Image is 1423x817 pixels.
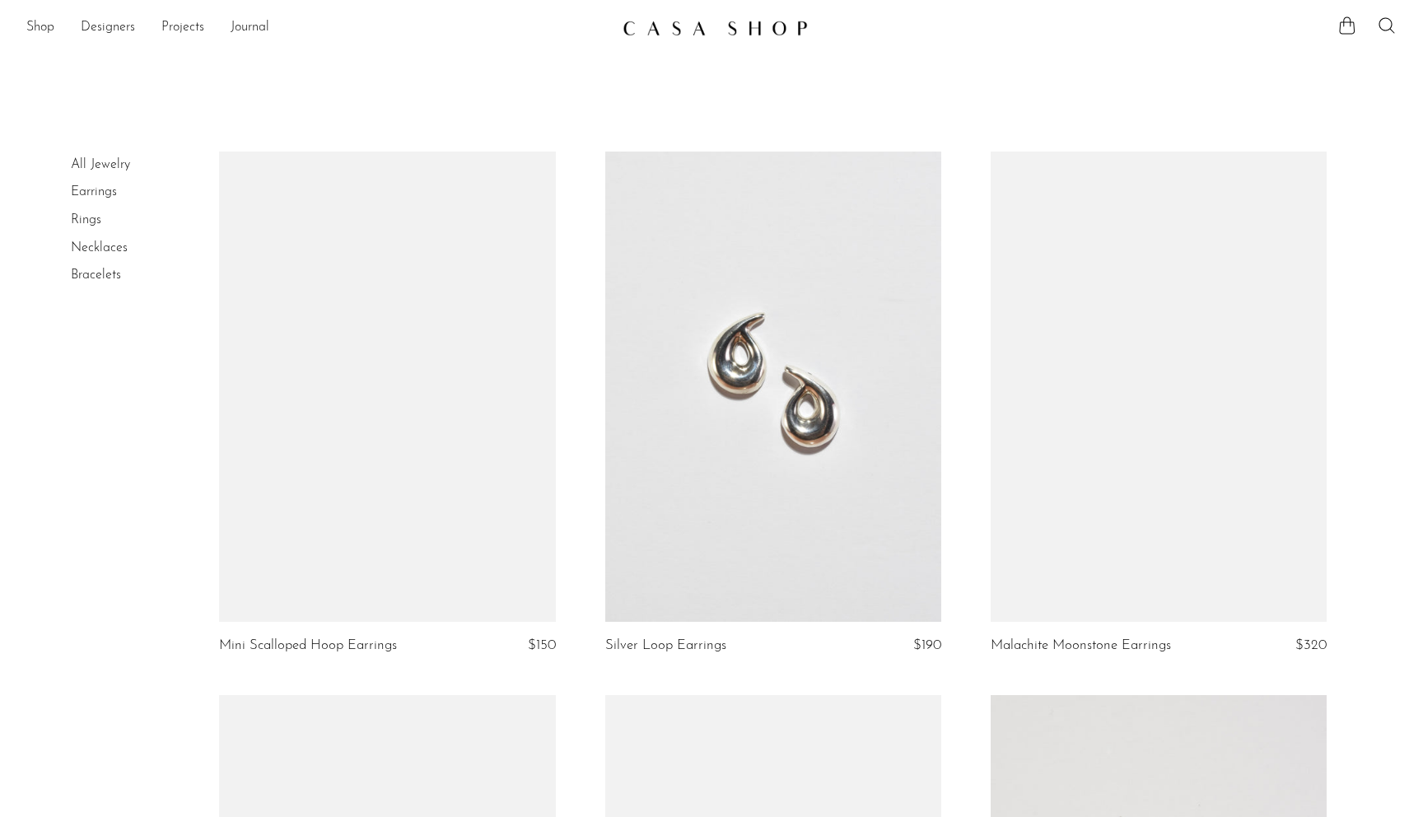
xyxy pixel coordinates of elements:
a: Shop [26,17,54,39]
a: Necklaces [71,241,128,254]
a: Projects [161,17,204,39]
a: Rings [71,213,101,226]
a: Journal [231,17,269,39]
a: Bracelets [71,268,121,282]
ul: NEW HEADER MENU [26,14,609,42]
a: Earrings [71,185,117,198]
span: $150 [528,638,556,652]
a: Mini Scalloped Hoop Earrings [219,638,397,653]
span: $320 [1295,638,1327,652]
a: All Jewelry [71,158,130,171]
a: Silver Loop Earrings [605,638,726,653]
nav: Desktop navigation [26,14,609,42]
a: Designers [81,17,135,39]
a: Malachite Moonstone Earrings [991,638,1171,653]
span: $190 [913,638,941,652]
